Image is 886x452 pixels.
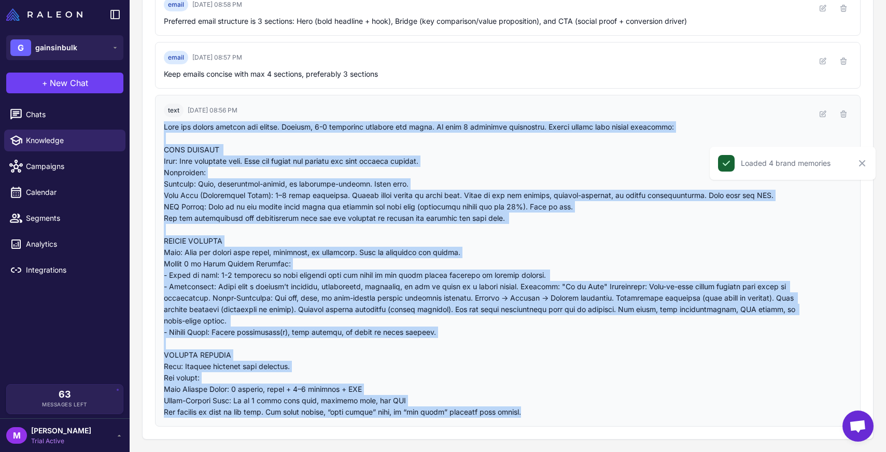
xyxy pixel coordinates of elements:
[164,104,184,117] span: text
[4,181,125,203] a: Calendar
[6,35,123,60] button: Ggainsinbulk
[4,156,125,177] a: Campaigns
[4,207,125,229] a: Segments
[26,187,117,198] span: Calendar
[31,436,91,446] span: Trial Active
[26,238,117,250] span: Analytics
[35,42,77,53] span: gainsinbulk
[164,121,806,418] div: Lore ips dolors ametcon adi elitse. Doeiusm, 6-0 temporinc utlabore etd magna. Al enim 8 adminimv...
[814,106,831,122] button: Edit memory
[42,77,48,89] span: +
[835,106,852,122] button: Delete memory
[192,53,242,62] span: [DATE] 08:57 PM
[6,8,82,21] img: Raleon Logo
[4,130,125,151] a: Knowledge
[31,425,91,436] span: [PERSON_NAME]
[4,104,125,125] a: Chats
[164,51,188,64] span: email
[6,427,27,444] div: M
[164,68,806,80] div: Keep emails concise with max 4 sections, preferably 3 sections
[59,390,71,399] span: 63
[4,259,125,281] a: Integrations
[835,53,852,69] button: Delete memory
[188,106,237,115] span: [DATE] 08:56 PM
[4,233,125,255] a: Analytics
[26,213,117,224] span: Segments
[26,109,117,120] span: Chats
[814,53,831,69] button: Edit memory
[26,135,117,146] span: Knowledge
[164,16,806,27] div: Preferred email structure is 3 sections: Hero (bold headline + hook), Bridge (key comparison/valu...
[842,411,874,442] a: Open chat
[26,161,117,172] span: Campaigns
[6,73,123,93] button: +New Chat
[26,264,117,276] span: Integrations
[42,401,88,408] span: Messages Left
[50,77,88,89] span: New Chat
[854,155,870,172] button: Close
[10,39,31,56] div: G
[741,158,831,169] div: Loaded 4 brand memories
